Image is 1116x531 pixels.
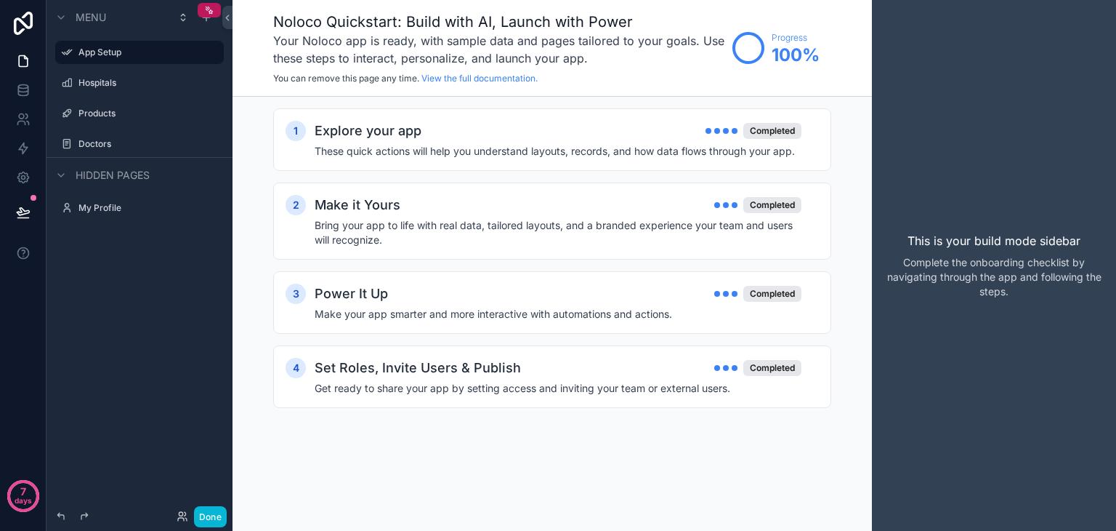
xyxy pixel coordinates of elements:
h1: Noloco Quickstart: Build with AI, Launch with Power [273,12,725,32]
p: Complete the onboarding checklist by navigating through the app and following the steps. [883,255,1104,299]
div: 2 [286,195,306,215]
span: Hidden pages [76,168,150,183]
p: days [15,490,32,511]
h2: Power It Up [315,284,388,304]
label: My Profile [78,202,221,214]
h2: Make it Yours [315,195,400,215]
div: 4 [286,358,306,378]
h2: Explore your app [315,121,421,141]
h4: Get ready to share your app by setting access and inviting your team or external users. [315,381,801,396]
div: Completed [743,197,801,213]
h3: Your Noloco app is ready, with sample data and pages tailored to your goals. Use these steps to i... [273,32,725,67]
div: Completed [743,286,801,302]
span: You can remove this page any time. [273,73,419,84]
span: 100 % [772,44,820,67]
h4: Bring your app to life with real data, tailored layouts, and a branded experience your team and u... [315,218,801,247]
div: scrollable content [232,97,872,447]
div: Completed [743,123,801,139]
span: Progress [772,32,820,44]
div: 1 [286,121,306,141]
label: Hospitals [78,77,221,89]
label: Products [78,108,221,119]
a: View the full documentation. [421,73,538,84]
div: 3 [286,284,306,304]
h2: Set Roles, Invite Users & Publish [315,358,521,378]
p: 7 [20,484,26,499]
h4: These quick actions will help you understand layouts, records, and how data flows through your app. [315,144,801,159]
button: Done [194,506,227,527]
label: Doctors [78,138,221,150]
span: Menu [76,10,106,25]
p: This is your build mode sidebar [907,232,1080,249]
h4: Make your app smarter and more interactive with automations and actions. [315,307,801,322]
label: App Setup [78,47,215,58]
div: Completed [743,360,801,376]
